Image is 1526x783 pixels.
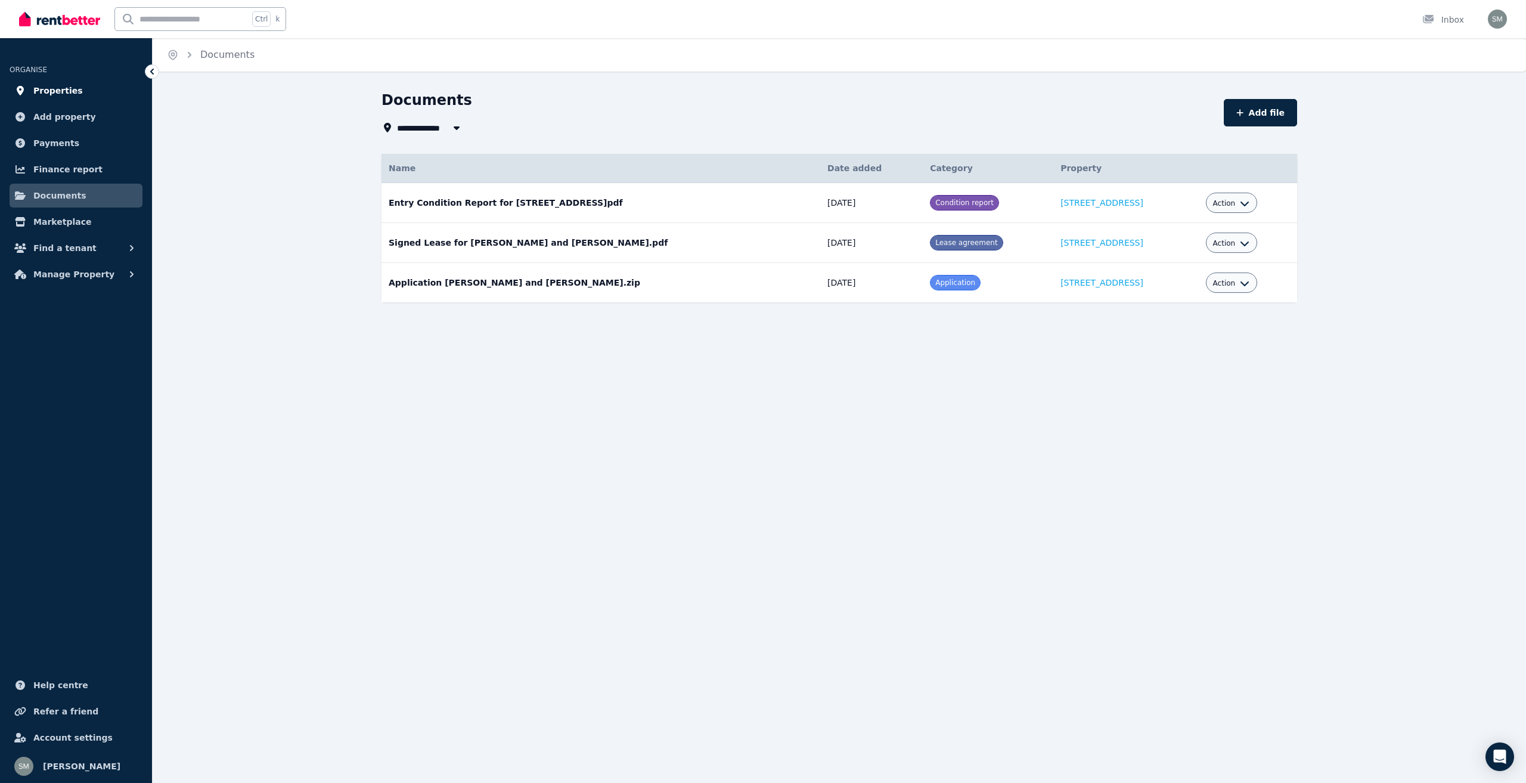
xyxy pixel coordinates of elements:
a: [STREET_ADDRESS] [1060,198,1143,208]
span: Find a tenant [33,241,97,255]
span: Refer a friend [33,704,98,719]
a: Payments [10,131,142,155]
a: Properties [10,79,142,103]
div: Open Intercom Messenger [1485,742,1514,771]
a: Marketplace [10,210,142,234]
span: Marketplace [33,215,91,229]
span: k [275,14,280,24]
button: Action [1213,278,1250,288]
span: Finance report [33,162,103,177]
span: ORGANISE [10,66,47,74]
span: Ctrl [252,11,271,27]
span: Account settings [33,731,113,745]
span: Action [1213,239,1236,248]
td: [DATE] [820,223,923,263]
td: Signed Lease for [PERSON_NAME] and [PERSON_NAME].pdf [381,223,820,263]
span: Application [935,278,975,287]
span: Lease agreement [935,239,997,247]
a: [STREET_ADDRESS] [1060,238,1143,247]
a: Documents [200,49,255,60]
span: Action [1213,199,1236,208]
img: Susan Mann [14,757,33,776]
nav: Breadcrumb [153,38,269,72]
span: Action [1213,278,1236,288]
button: Manage Property [10,262,142,286]
td: [DATE] [820,183,923,223]
span: Properties [33,83,83,98]
a: Documents [10,184,142,208]
img: Susan Mann [1488,10,1507,29]
span: Payments [33,136,79,150]
h1: Documents [381,91,472,110]
a: Refer a friend [10,700,142,723]
th: Category [923,154,1053,183]
th: Date added [820,154,923,183]
button: Action [1213,239,1250,248]
th: Property [1053,154,1198,183]
div: Inbox [1422,14,1464,26]
a: Account settings [10,726,142,750]
a: [STREET_ADDRESS] [1060,278,1143,287]
span: Documents [33,188,86,203]
td: Entry Condition Report for [STREET_ADDRESS]pdf [381,183,820,223]
button: Add file [1224,99,1297,126]
span: Condition report [935,199,994,207]
button: Action [1213,199,1250,208]
td: [DATE] [820,263,923,303]
a: Help centre [10,673,142,697]
span: [PERSON_NAME] [43,759,120,773]
button: Find a tenant [10,236,142,260]
a: Finance report [10,157,142,181]
td: Application [PERSON_NAME] and [PERSON_NAME].zip [381,263,820,303]
span: Add property [33,110,96,124]
span: Manage Property [33,267,114,281]
span: Help centre [33,678,88,692]
span: Name [389,163,415,173]
a: Add property [10,105,142,129]
img: RentBetter [19,10,100,28]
